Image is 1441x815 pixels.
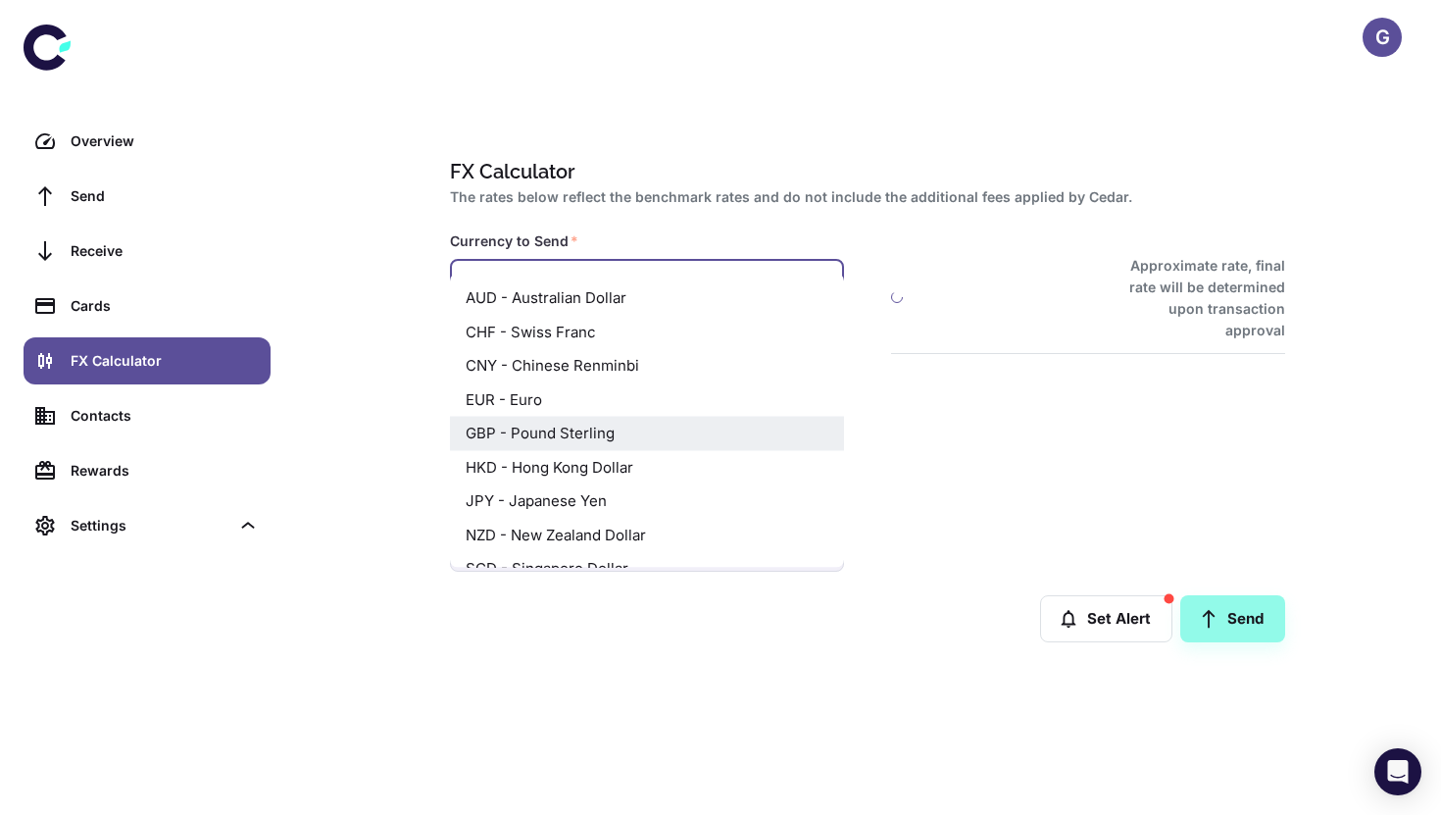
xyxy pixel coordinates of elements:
[71,240,259,262] div: Receive
[71,350,259,372] div: FX Calculator
[450,417,844,451] li: GBP - Pound Sterling
[1040,595,1172,642] button: Set Alert
[810,272,837,299] button: Close
[1363,18,1402,57] button: G
[450,281,844,316] li: AUD - Australian Dollar
[1374,748,1421,795] div: Open Intercom Messenger
[1180,595,1285,642] a: Send
[450,518,844,552] li: NZD - New Zealand Dollar
[450,382,844,417] li: EUR - Euro
[450,231,578,251] label: Currency to Send
[24,118,271,165] a: Overview
[24,282,271,330] a: Cards
[71,405,259,427] div: Contacts
[71,460,259,482] div: Rewards
[24,392,271,439] a: Contacts
[24,228,271,275] a: Receive
[24,502,271,549] div: Settings
[71,515,229,536] div: Settings
[71,295,259,317] div: Cards
[784,272,812,299] button: Clear
[450,157,1277,186] h1: FX Calculator
[450,349,844,383] li: CNY - Chinese Renminbi
[71,130,259,152] div: Overview
[450,315,844,349] li: CHF - Swiss Franc
[24,447,271,494] a: Rewards
[71,185,259,207] div: Send
[450,484,844,519] li: JPY - Japanese Yen
[450,450,844,484] li: HKD - Hong Kong Dollar
[24,173,271,220] a: Send
[24,337,271,384] a: FX Calculator
[1108,255,1285,341] h6: Approximate rate, final rate will be determined upon transaction approval
[450,552,844,586] li: SGD - Singapore Dollar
